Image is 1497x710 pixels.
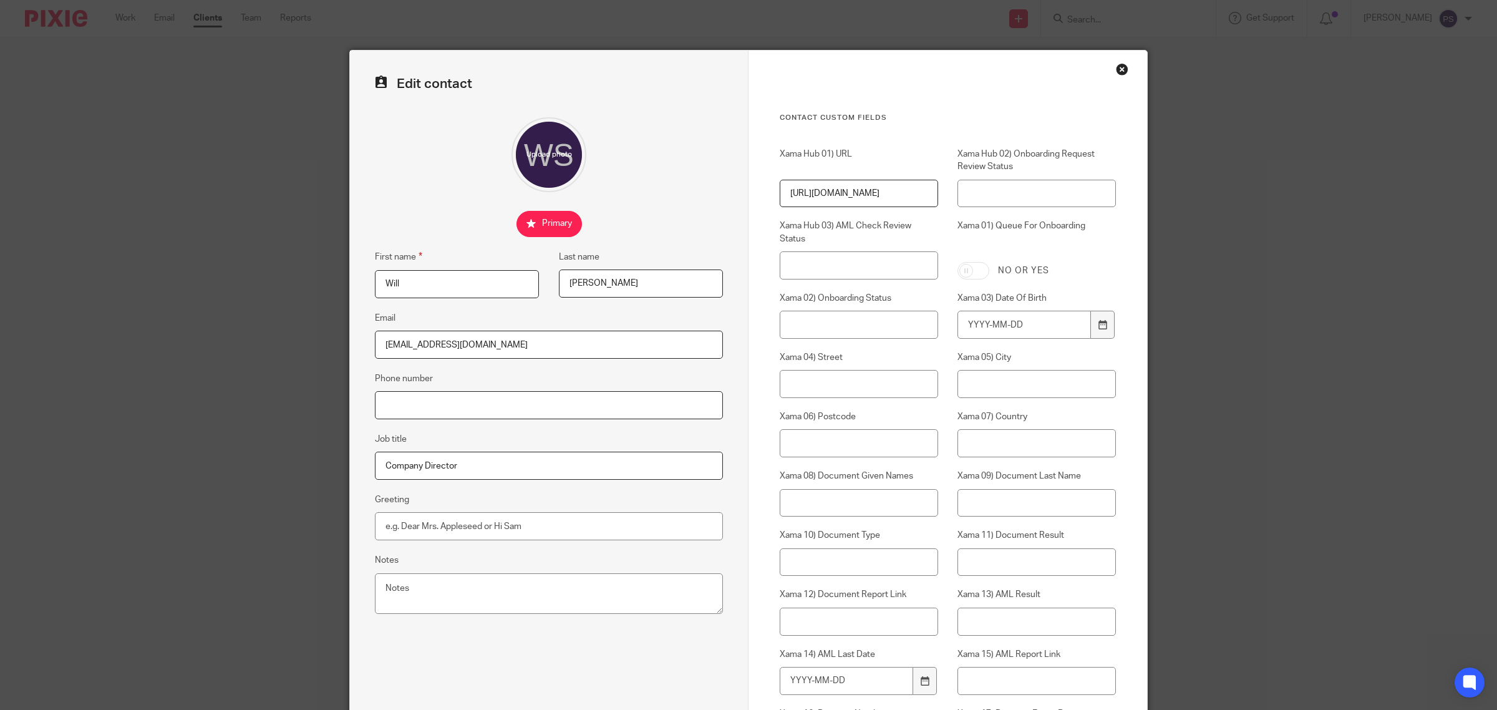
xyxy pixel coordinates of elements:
label: Job title [375,433,407,445]
label: Last name [559,251,599,263]
label: Xama 14) AML Last Date [780,648,938,661]
label: First name [375,250,422,264]
label: Xama 13) AML Result [957,588,1116,601]
input: YYYY-MM-DD [957,311,1091,339]
label: Xama Hub 02) Onboarding Request Review Status [957,148,1116,173]
label: Xama Hub 03) AML Check Review Status [780,220,938,245]
label: Xama 09) Document Last Name [957,470,1116,482]
label: Xama 03) Date Of Birth [957,292,1116,304]
label: Xama 05) City [957,351,1116,364]
div: Close this dialog window [1116,63,1128,75]
label: Phone number [375,372,433,385]
label: Xama 12) Document Report Link [780,588,938,601]
label: Greeting [375,494,409,506]
label: Xama Hub 01) URL [780,148,938,173]
label: Email [375,312,395,324]
label: Xama 06) Postcode [780,411,938,423]
h3: Contact Custom fields [780,113,1116,123]
label: Xama 15) AML Report Link [957,648,1116,661]
label: No or yes [998,265,1049,277]
h2: Edit contact [375,75,723,92]
label: Xama 11) Document Result [957,529,1116,542]
label: Xama 04) Street [780,351,938,364]
label: Xama 01) Queue For Onboarding [957,220,1116,252]
label: Xama 10) Document Type [780,529,938,542]
label: Xama 07) Country [957,411,1116,423]
label: Xama 08) Document Given Names [780,470,938,482]
input: YYYY-MM-DD [780,667,913,695]
input: e.g. Dear Mrs. Appleseed or Hi Sam [375,512,723,540]
label: Xama 02) Onboarding Status [780,292,938,304]
label: Notes [375,554,399,567]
